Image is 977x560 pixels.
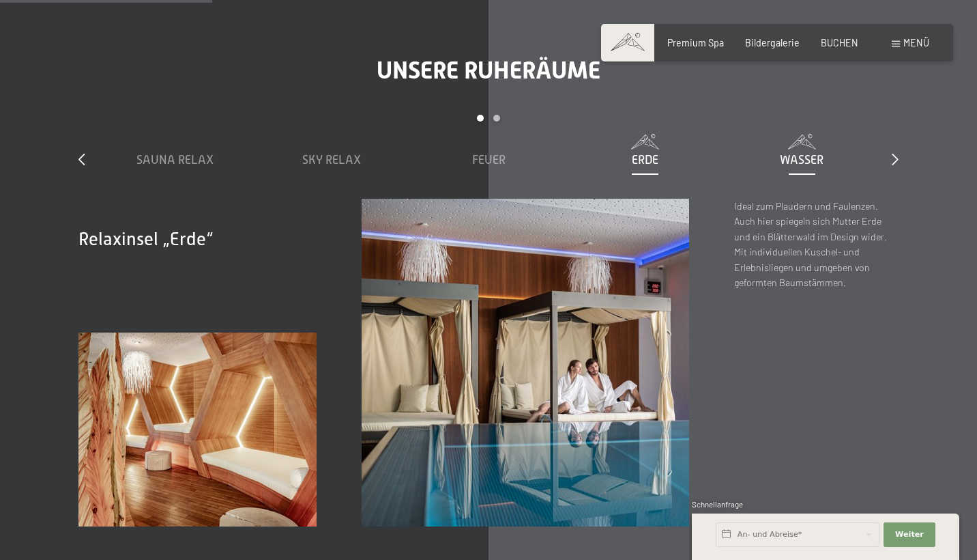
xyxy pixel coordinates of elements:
[362,199,690,527] img: Ein Wellness-Urlaub in Südtirol – 7.700 m² Spa, 10 Saunen
[903,37,929,48] span: Menü
[667,37,724,48] a: Premium Spa
[821,37,858,48] a: BUCHEN
[493,115,500,122] div: Carousel Page 2
[477,115,484,122] div: Carousel Page 1 (Current Slide)
[136,153,214,167] span: Sauna Relax
[377,56,600,84] span: Unsere Ruheräume
[895,529,924,540] span: Weiter
[884,522,935,547] button: Weiter
[734,199,898,291] p: Ideal zum Plaudern und Faulenzen. Auch hier spiegeln sich Mutter Erde und ein Blätterwald im Desi...
[302,153,361,167] span: Sky Relax
[692,500,743,509] span: Schnellanfrage
[632,153,658,167] span: Erde
[97,115,880,133] div: Carousel Pagination
[780,153,823,167] span: Wasser
[745,37,800,48] a: Bildergalerie
[78,229,214,249] span: Relaxinsel „Erde“
[472,153,506,167] span: Feuer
